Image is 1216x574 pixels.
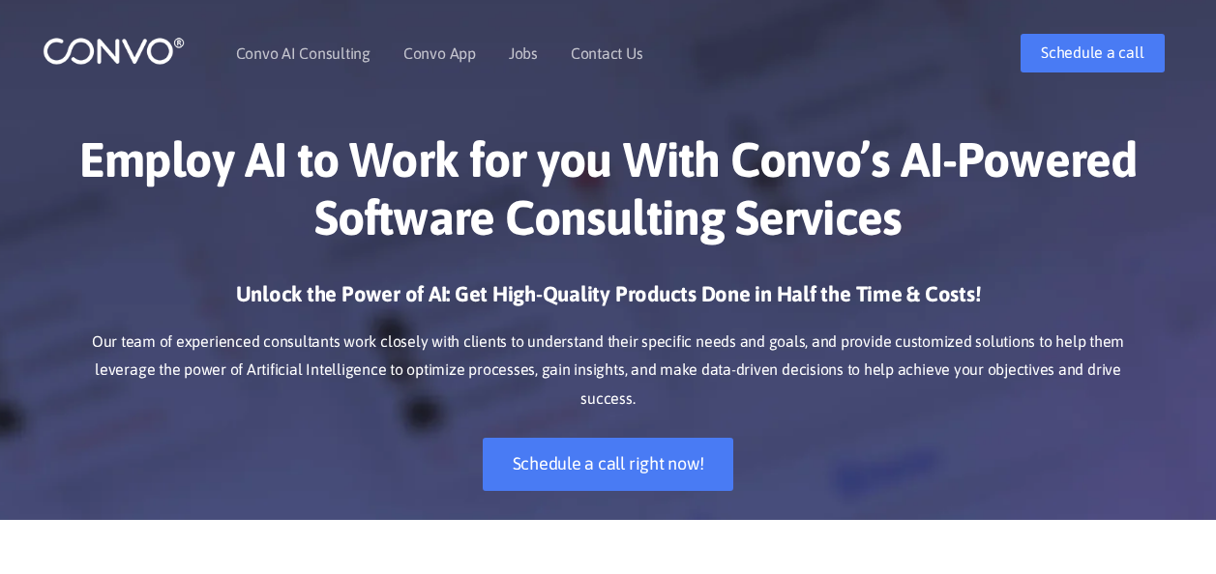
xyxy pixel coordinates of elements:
[571,45,643,61] a: Contact Us
[403,45,476,61] a: Convo App
[72,328,1145,415] p: Our team of experienced consultants work closely with clients to understand their specific needs ...
[72,280,1145,323] h3: Unlock the Power of AI: Get High-Quality Products Done in Half the Time & Costs!
[43,36,185,66] img: logo_1.png
[509,45,538,61] a: Jobs
[236,45,371,61] a: Convo AI Consulting
[483,438,734,491] a: Schedule a call right now!
[1021,34,1164,72] a: Schedule a call
[72,130,1145,261] h1: Employ AI to Work for you With Convo’s AI-Powered Software Consulting Services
